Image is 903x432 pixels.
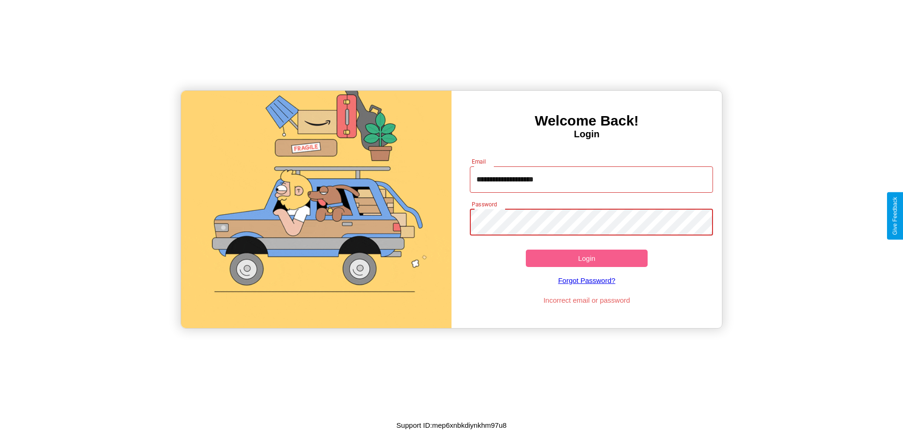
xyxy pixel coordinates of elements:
[451,113,722,129] h3: Welcome Back!
[181,91,451,328] img: gif
[465,267,709,294] a: Forgot Password?
[472,200,497,208] label: Password
[526,250,648,267] button: Login
[892,197,898,235] div: Give Feedback
[465,294,709,306] p: Incorrect email or password
[472,157,486,165] label: Email
[396,419,507,432] p: Support ID: mep6xnbkdiynkhm97u8
[451,129,722,140] h4: Login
